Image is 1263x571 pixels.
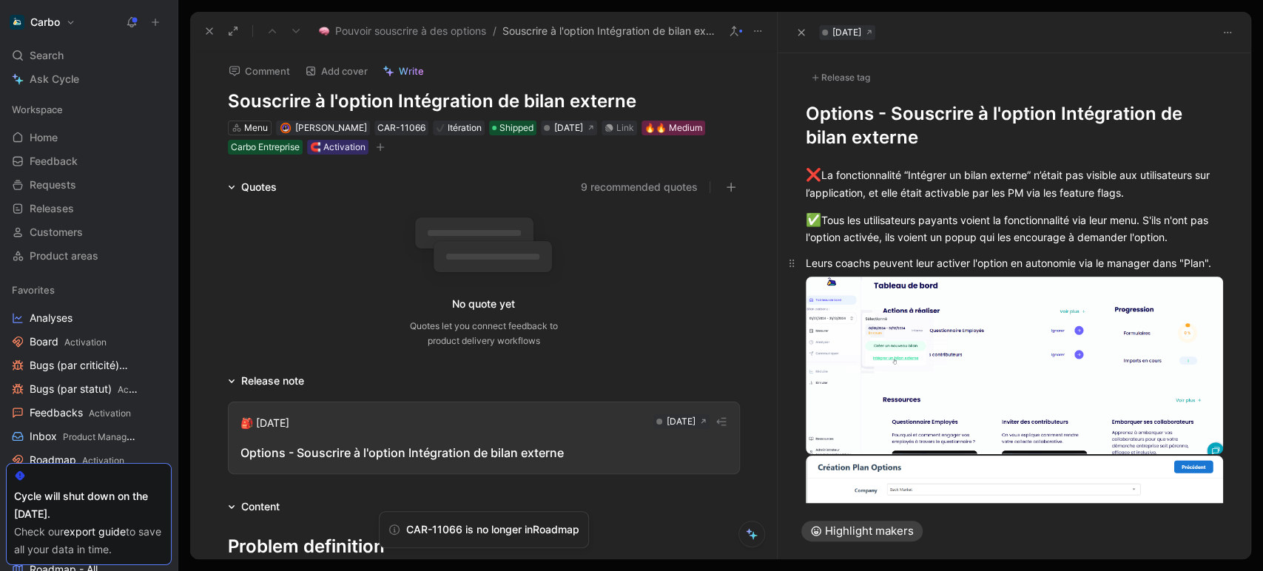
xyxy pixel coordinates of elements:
[6,44,172,67] div: Search
[493,22,496,40] span: /
[89,408,131,419] span: Activation
[241,178,277,196] div: Quotes
[436,121,482,135] div: Itération
[806,255,1223,271] div: Leurs coachs peuvent leur activer l'option en autonomie via le manager dans "Plan".
[6,174,172,196] a: Requests
[30,47,64,64] span: Search
[6,425,172,447] a: InboxProduct Management
[377,121,425,135] div: CAR-11066
[406,523,579,535] span: CAR-11066 is no longer in Roadmap
[82,455,124,466] span: Activation
[6,150,172,172] a: Feedback
[6,402,172,424] a: FeedbacksActivation
[295,122,367,133] span: [PERSON_NAME]
[376,61,431,81] button: Write
[315,22,490,40] button: 🧠Pouvoir souscrire à des options
[222,61,297,81] button: Comment
[30,429,137,445] span: Inbox
[14,523,164,558] div: Check our to save all your data in time.
[6,126,172,149] a: Home
[222,372,310,390] div: Release note
[30,225,83,240] span: Customers
[298,61,374,81] button: Add cover
[241,372,304,390] div: Release note
[581,178,698,196] button: 9 recommended quotes
[64,525,126,538] a: export guide
[319,26,329,36] img: 🧠
[806,277,1223,454] img: option bilan externe.gif
[241,498,280,516] div: Content
[433,121,485,135] div: ✔️Itération
[30,405,131,421] span: Feedbacks
[222,178,283,196] div: Quotes
[30,178,76,192] span: Requests
[489,121,536,135] div: Shipped
[806,166,1223,200] div: La fonctionnalité “Intégrer un bilan externe” n’était pas visible aux utilisateurs sur l’applicat...
[6,378,172,400] a: Bugs (par statut)Activation
[6,449,172,471] a: RoadmapActivation
[310,140,366,155] div: 🧲 Activation
[12,102,63,117] span: Workspace
[30,453,124,468] span: Roadmap
[30,382,138,397] span: Bugs (par statut)
[399,64,424,78] span: Write
[502,22,718,40] span: Souscrire à l'option Intégration de bilan externe
[667,414,696,429] div: [DATE]
[64,337,107,348] span: Activation
[14,487,164,523] div: Cycle will shut down on the [DATE].
[6,197,172,220] a: Releases
[806,211,1223,246] div: Tous les utilisateurs payants voient la fonctionnalité via leur menu. S'ils n'ont pas l'option ac...
[30,16,60,29] h1: Carbo
[118,384,160,395] span: Activation
[30,130,58,145] span: Home
[806,69,875,87] div: Release tag
[30,311,73,325] span: Analyses
[222,498,286,516] div: Content
[499,121,533,135] span: Shipped
[335,22,486,40] span: Pouvoir souscrire à des options
[63,431,152,442] span: Product Management
[30,358,140,374] span: Bugs (par criticité)
[806,102,1223,149] h1: Options - Souscrire à l'option Intégration de bilan externe
[228,89,740,113] h1: Souscrire à l'option Intégration de bilan externe
[6,221,172,243] a: Customers
[30,334,107,350] span: Board
[30,154,78,169] span: Feedback
[240,414,289,432] div: 🎒 [DATE]
[228,533,740,560] div: Problem definition
[832,25,861,40] div: [DATE]
[410,319,558,348] div: Quotes let you connect feedback to product delivery workflows
[801,521,923,541] button: Highlight makers
[30,70,79,88] span: Ask Cycle
[244,121,268,135] div: Menu
[644,121,702,135] div: 🔥🔥 Medium
[30,249,98,263] span: Product areas
[6,68,172,90] a: Ask Cycle
[806,71,1223,84] div: Release tag
[806,212,821,227] span: ✅
[10,15,24,30] img: Carbo
[228,402,740,474] button: 🎒 [DATE][DATE]Options - Souscrire à l'option Intégration de bilan externe
[6,279,172,301] div: Favorites
[554,121,583,135] div: [DATE]
[452,295,515,313] div: No quote yet
[12,283,55,297] span: Favorites
[6,98,172,121] div: Workspace
[616,121,634,135] div: Link
[806,167,821,182] span: ❌
[231,140,300,155] div: Carbo Entreprise
[6,307,172,329] a: Analyses
[240,444,727,462] div: Options - Souscrire à l'option Intégration de bilan externe
[30,201,74,216] span: Releases
[6,354,172,376] a: Bugs (par criticité)Activation
[6,12,79,33] button: CarboCarbo
[806,456,1223,567] img: image.png
[6,245,172,267] a: Product areas
[282,124,290,132] img: avatar
[6,331,172,353] a: BoardActivation
[436,124,445,132] img: ✔️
